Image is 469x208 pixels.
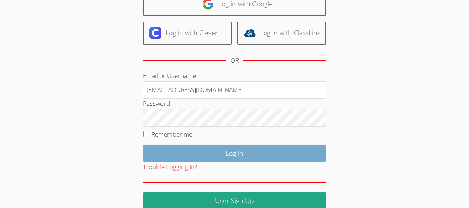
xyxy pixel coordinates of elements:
[143,22,232,45] a: Log in with Clever
[237,22,326,45] a: Log in with ClassLink
[143,99,170,108] label: Password
[143,162,197,172] button: Trouble Logging In?
[143,71,196,80] label: Email or Username
[244,27,256,39] img: classlink-logo-d6bb404cc1216ec64c9a2012d9dc4662098be43eaf13dc465df04b49fa7ab582.svg
[151,130,192,138] label: Remember me
[230,55,239,66] div: OR
[149,27,161,39] img: clever-logo-6eab21bc6e7a338710f1a6ff85c0baf02591cd810cc4098c63d3a4b26e2feb20.svg
[143,145,326,162] input: Log in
